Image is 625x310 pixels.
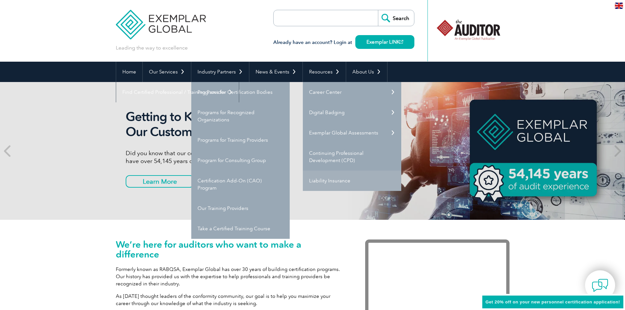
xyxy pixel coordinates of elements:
[116,239,345,259] h1: We’re here for auditors who want to make a difference
[486,300,620,304] span: Get 20% off on your new personnel certification application!
[249,62,302,82] a: News & Events
[116,44,188,52] p: Leading the way to excellence
[615,3,623,9] img: en
[303,102,401,123] a: Digital Badging
[126,109,372,139] h2: Getting to Know Our Customers
[116,62,142,82] a: Home
[126,149,372,165] p: Did you know that our certified auditors have over 54,145 years of experience?
[303,143,401,171] a: Continuing Professional Development (CPD)
[143,62,191,82] a: Our Services
[116,82,239,102] a: Find Certified Professional / Training Provider
[191,198,290,218] a: Our Training Providers
[191,102,290,130] a: Programs for Recognized Organizations
[303,82,401,102] a: Career Center
[116,266,345,287] p: Formerly known as RABQSA, Exemplar Global has over 30 years of building certification programs. O...
[400,40,403,44] img: open_square.png
[191,130,290,150] a: Programs for Training Providers
[191,218,290,239] a: Take a Certified Training Course
[592,277,608,294] img: contact-chat.png
[303,171,401,191] a: Liability Insurance
[126,175,194,188] a: Learn More
[191,82,290,102] a: Programs for Certification Bodies
[378,10,414,26] input: Search
[191,171,290,198] a: Certification Add-On (CAO) Program
[191,150,290,171] a: Program for Consulting Group
[355,35,414,49] a: Exemplar LINK
[346,62,387,82] a: About Us
[191,62,249,82] a: Industry Partners
[303,123,401,143] a: Exemplar Global Assessments
[303,62,346,82] a: Resources
[273,38,414,47] h3: Already have an account? Login at
[116,293,345,307] p: As [DATE] thought leaders of the conformity community, our goal is to help you maximize your care...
